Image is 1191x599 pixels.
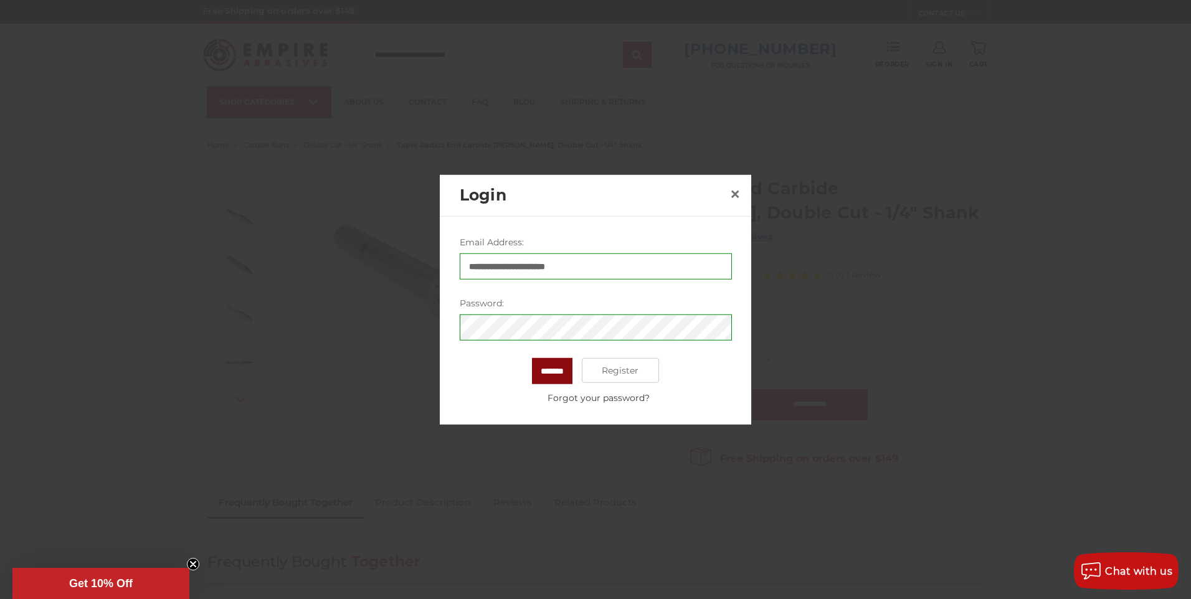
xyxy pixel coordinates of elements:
a: Forgot your password? [466,392,731,405]
label: Password: [460,297,732,310]
div: Get 10% OffClose teaser [12,568,189,599]
a: Register [582,358,660,383]
span: Get 10% Off [69,577,133,590]
button: Close teaser [187,558,199,570]
label: Email Address: [460,236,732,249]
span: × [729,181,741,205]
h2: Login [460,184,725,207]
button: Chat with us [1074,552,1179,590]
span: Chat with us [1105,565,1172,577]
a: Close [725,184,745,204]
